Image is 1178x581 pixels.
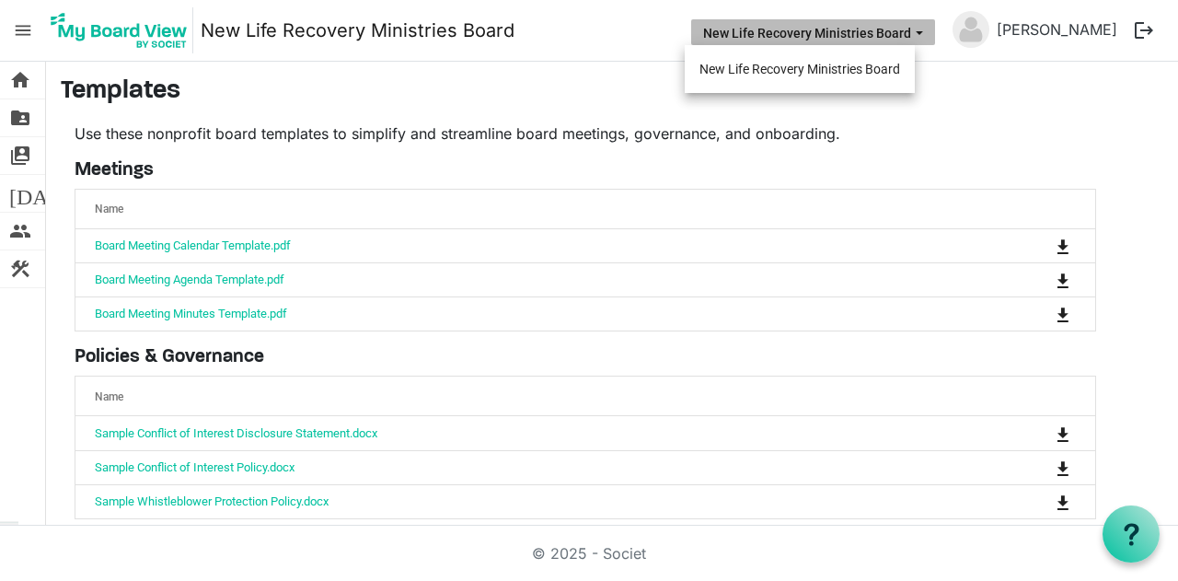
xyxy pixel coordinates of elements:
span: Name [95,203,123,215]
span: people [9,213,31,250]
td: is Command column column header [980,450,1095,484]
a: New Life Recovery Ministries Board [201,12,514,49]
li: New Life Recovery Ministries Board [685,52,915,86]
td: is Command column column header [980,296,1095,331]
button: Download [1050,301,1076,327]
a: My Board View Logo [45,7,201,53]
button: Download [1050,455,1076,481]
a: [PERSON_NAME] [989,11,1125,48]
td: is Command column column header [980,262,1095,296]
a: Board Meeting Minutes Template.pdf [95,307,287,320]
a: Sample Whistleblower Protection Policy.docx [95,494,329,508]
a: Board Meeting Calendar Template.pdf [95,238,291,252]
td: Sample Conflict of Interest Policy.docx is template cell column header Name [75,450,980,484]
a: Sample Conflict of Interest Disclosure Statement.docx [95,426,377,440]
button: Download [1050,267,1076,293]
a: Sample Conflict of Interest Policy.docx [95,460,294,474]
button: Download [1050,233,1076,259]
span: folder_shared [9,99,31,136]
button: logout [1125,11,1163,50]
td: Board Meeting Calendar Template.pdf is template cell column header Name [75,229,980,262]
td: Sample Conflict of Interest Disclosure Statement.docx is template cell column header Name [75,416,980,449]
span: switch_account [9,137,31,174]
span: menu [6,13,40,48]
img: no-profile-picture.svg [953,11,989,48]
button: Download [1050,420,1076,446]
td: is Command column column header [980,416,1095,449]
td: Sample Whistleblower Protection Policy.docx is template cell column header Name [75,484,980,518]
span: Name [95,390,123,403]
td: is Command column column header [980,484,1095,518]
a: © 2025 - Societ [532,544,646,563]
span: [DATE] [9,175,80,212]
h3: Templates [61,76,1163,108]
span: construction [9,250,31,287]
button: Download [1050,489,1076,515]
p: Use these nonprofit board templates to simplify and streamline board meetings, governance, and on... [75,122,1096,145]
span: home [9,62,31,99]
button: New Life Recovery Ministries Board dropdownbutton [691,19,935,45]
img: My Board View Logo [45,7,193,53]
a: Board Meeting Agenda Template.pdf [95,273,284,286]
td: Board Meeting Agenda Template.pdf is template cell column header Name [75,262,980,296]
td: is Command column column header [980,229,1095,262]
h5: Policies & Governance [75,346,1096,368]
td: Board Meeting Minutes Template.pdf is template cell column header Name [75,296,980,331]
h5: Meetings [75,159,1096,181]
